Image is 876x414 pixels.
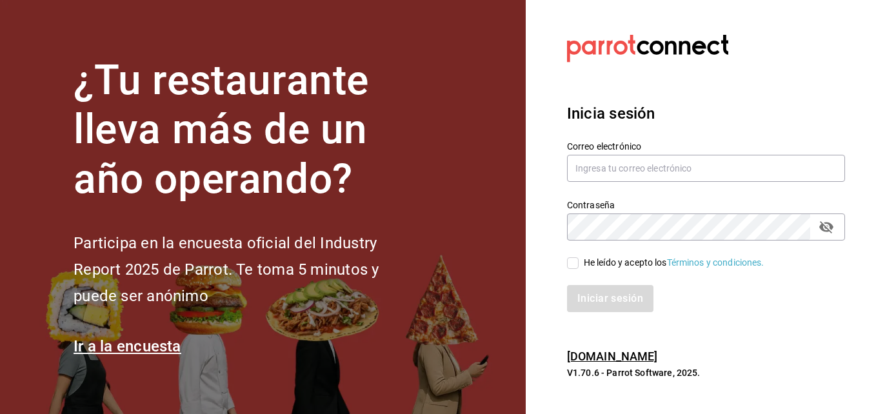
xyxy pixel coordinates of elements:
[567,350,658,363] a: [DOMAIN_NAME]
[567,155,845,182] input: Ingresa tu correo electrónico
[584,256,764,270] div: He leído y acepto los
[567,102,845,125] h3: Inicia sesión
[74,230,422,309] h2: Participa en la encuesta oficial del Industry Report 2025 de Parrot. Te toma 5 minutos y puede se...
[667,257,764,268] a: Términos y condiciones.
[74,56,422,204] h1: ¿Tu restaurante lleva más de un año operando?
[815,216,837,238] button: passwordField
[567,200,845,209] label: Contraseña
[567,141,845,150] label: Correo electrónico
[567,366,845,379] p: V1.70.6 - Parrot Software, 2025.
[74,337,181,355] a: Ir a la encuesta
